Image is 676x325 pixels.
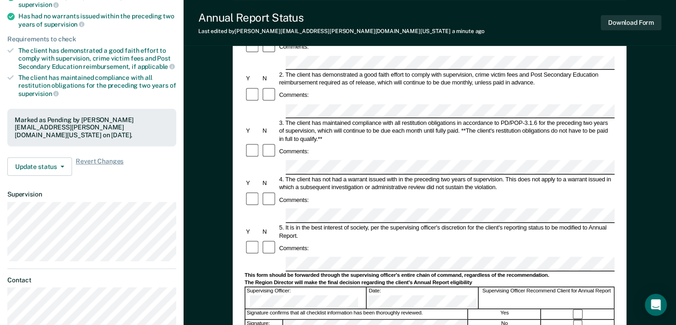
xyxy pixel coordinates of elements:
span: applicable [138,63,175,70]
button: Update status [7,157,72,176]
span: supervision [44,21,84,28]
div: 5. It is in the best interest of society, per the supervising officer's discretion for the client... [278,224,615,240]
div: N [261,179,278,187]
div: Open Intercom Messenger [645,294,667,316]
span: a minute ago [452,28,485,34]
div: Y [245,74,261,82]
div: 3. The client has maintained compliance with all restitution obligations in accordance to PD/POP-... [278,119,615,143]
span: Revert Changes [76,157,123,176]
dt: Supervision [7,191,176,198]
div: Comments: [278,91,310,99]
div: Date: [368,287,479,308]
div: Supervising Officer Recommend Client for Annual Report [479,287,615,308]
div: Y [245,227,261,235]
div: Yes [469,309,541,319]
div: Comments: [278,244,310,252]
div: The Region Director will make the final decision regarding the client's Annual Report eligibility [245,279,615,286]
div: 4. The client has not had a warrant issued with in the preceding two years of supervision. This d... [278,175,615,191]
div: This form should be forwarded through the supervising officer's entire chain of command, regardle... [245,272,615,279]
div: Supervising Officer: [246,287,367,308]
span: supervision [18,90,59,97]
div: Marked as Pending by [PERSON_NAME][EMAIL_ADDRESS][PERSON_NAME][DOMAIN_NAME][US_STATE] on [DATE]. [15,116,169,139]
div: N [261,127,278,134]
div: N [261,227,278,235]
div: Has had no warrants issued within the preceding two years of [18,12,176,28]
div: 2. The client has demonstrated a good faith effort to comply with supervision, crime victim fees ... [278,71,615,87]
div: Y [245,179,261,187]
div: Comments: [278,196,310,204]
span: supervision [18,1,59,8]
div: Comments: [278,147,310,155]
div: Requirements to check [7,35,176,43]
div: The client has maintained compliance with all restitution obligations for the preceding two years of [18,74,176,97]
div: N [261,74,278,82]
dt: Contact [7,276,176,284]
button: Download Form [601,15,661,30]
div: Last edited by [PERSON_NAME][EMAIL_ADDRESS][PERSON_NAME][DOMAIN_NAME][US_STATE] [198,28,485,34]
div: Comments: [278,43,310,50]
div: Annual Report Status [198,11,485,24]
div: Signature confirms that all checklist information has been thoroughly reviewed. [246,309,468,319]
div: The client has demonstrated a good faith effort to comply with supervision, crime victim fees and... [18,47,176,70]
div: Y [245,127,261,134]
